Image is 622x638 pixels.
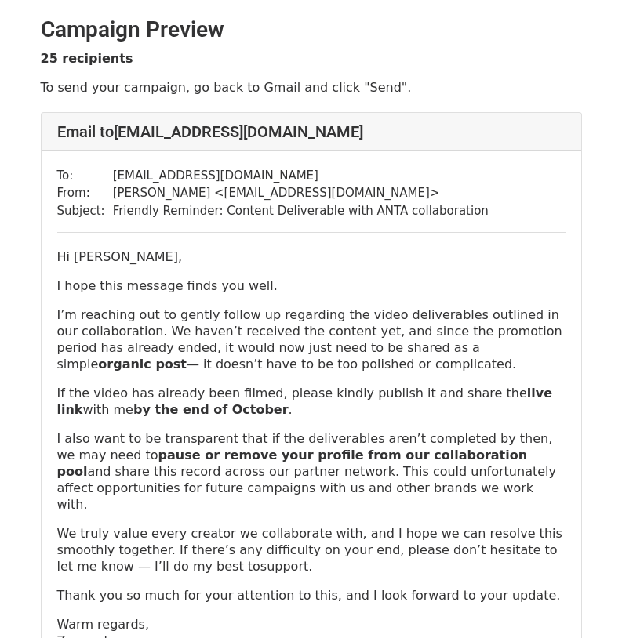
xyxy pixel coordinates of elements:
[57,167,113,185] td: To:
[57,587,566,604] p: Thank you so much for your attention to this, and I look forward to your update.
[41,51,133,66] strong: 25 recipients
[57,430,566,513] p: I also want to be transparent that if the deliverables aren’t completed by then, we may need to a...
[57,248,566,265] p: Hi [PERSON_NAME],
[133,402,289,417] strong: by the end of October
[57,202,113,220] td: Subject:
[57,122,566,141] h4: Email to [EMAIL_ADDRESS][DOMAIN_NAME]
[113,167,489,185] td: [EMAIL_ADDRESS][DOMAIN_NAME]
[260,559,308,574] span: support
[57,448,528,479] strong: pause or remove your profile from our collaboration pool
[57,525,566,575] p: We truly value every creator we collaborate with, and I hope we can resolve this smoothly togethe...
[57,277,566,294] p: I hope this message finds you well.
[41,16,582,43] h2: Campaign Preview
[57,306,566,372] p: I’m reaching out to gently follow up regarding the video deliverables outlined in our collaborati...
[98,357,187,372] strong: organic post
[113,184,489,202] td: [PERSON_NAME] < [EMAIL_ADDRESS][DOMAIN_NAME] >
[57,184,113,202] td: From:
[41,79,582,96] p: To send your campaign, go back to Gmail and click "Send".
[113,202,489,220] td: Friendly Reminder: Content Deliverable with ANTA collaboration
[57,386,553,417] strong: live link
[57,385,566,418] p: If the video has already been filmed, please kindly publish it and share the with me .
